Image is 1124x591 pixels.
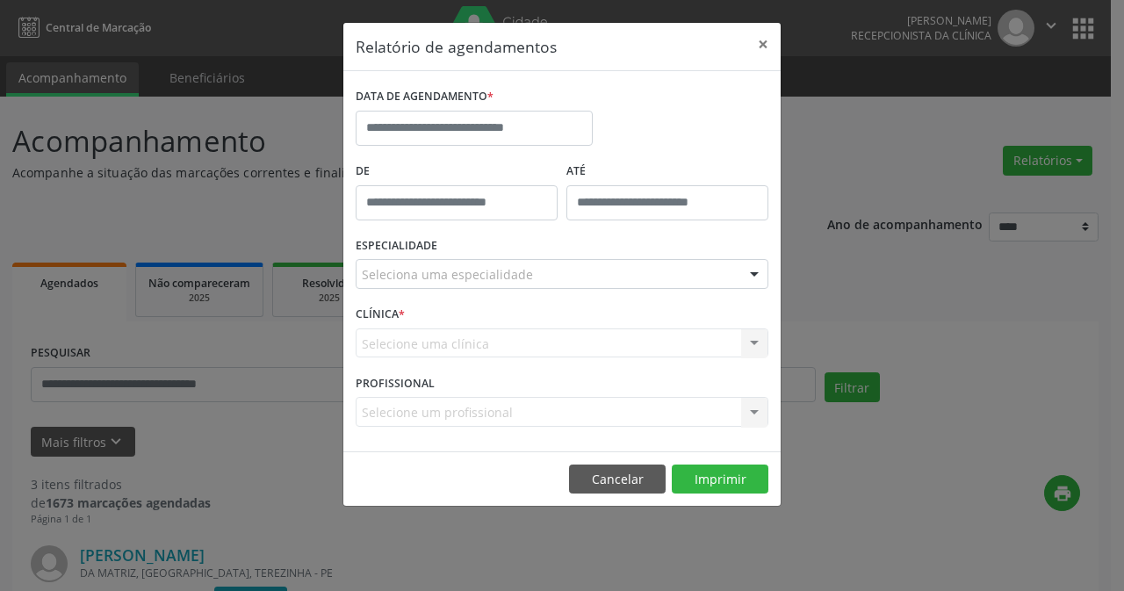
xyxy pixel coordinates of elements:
label: PROFISSIONAL [356,370,435,397]
label: CLÍNICA [356,301,405,328]
button: Imprimir [672,465,768,494]
button: Cancelar [569,465,666,494]
label: DATA DE AGENDAMENTO [356,83,494,111]
label: ATÉ [566,158,768,185]
label: De [356,158,558,185]
h5: Relatório de agendamentos [356,35,557,58]
label: ESPECIALIDADE [356,233,437,260]
button: Close [746,23,781,66]
span: Seleciona uma especialidade [362,265,533,284]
